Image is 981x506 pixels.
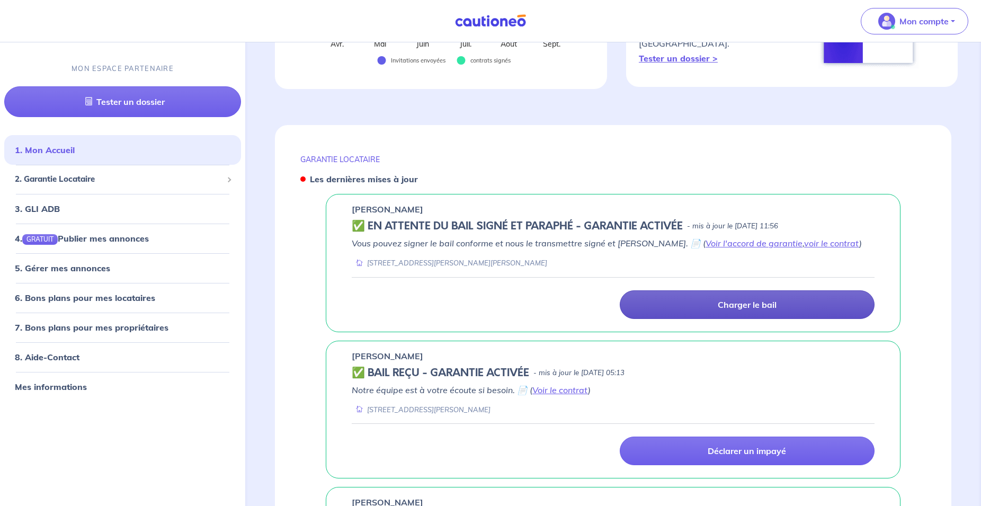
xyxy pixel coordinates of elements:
p: [PERSON_NAME] [352,203,423,216]
p: - mis à jour le [DATE] 05:13 [533,368,625,378]
p: GARANTIE LOCATAIRE [300,155,926,164]
img: Cautioneo [451,14,530,28]
div: 8. Aide-Contact [4,346,241,367]
h5: ✅️️️ EN ATTENTE DU BAIL SIGNÉ ET PARAPHÉ - GARANTIE ACTIVÉE [352,220,683,233]
a: 7. Bons plans pour mes propriétaires [15,322,168,332]
text: Avr. [331,39,344,49]
a: 5. Gérer mes annonces [15,262,110,273]
button: illu_account_valid_menu.svgMon compte [861,8,968,34]
text: Juin [416,39,429,49]
div: 5. Gérer mes annonces [4,257,241,278]
div: state: CONTRACT-VALIDATED, Context: IN-MANAGEMENT,IS-GL-CAUTION [352,367,875,379]
a: 3. GLI ADB [15,203,60,214]
text: Août [501,39,517,49]
div: 6. Bons plans pour mes locataires [4,287,241,308]
img: illu_account_valid_menu.svg [878,13,895,30]
div: 7. Bons plans pour mes propriétaires [4,316,241,338]
a: Charger le bail [620,290,875,319]
div: Mes informations [4,376,241,397]
a: Tester un dossier > [639,53,718,64]
a: 6. Bons plans pour mes locataires [15,292,155,303]
div: 2. Garantie Locataire [4,169,241,190]
a: 8. Aide-Contact [15,351,79,362]
a: Mes informations [15,381,87,392]
p: MON ESPACE PARTENAIRE [72,64,174,74]
em: Vous pouvez signer le bail conforme et nous le transmettre signé et [PERSON_NAME]. 📄 ( , ) [352,238,862,248]
span: 2. Garantie Locataire [15,173,222,185]
text: Sept. [543,39,560,49]
text: Mai [374,39,386,49]
text: Juil. [459,39,471,49]
p: Charger le bail [718,299,777,310]
div: [STREET_ADDRESS][PERSON_NAME][PERSON_NAME] [352,258,547,268]
a: 1. Mon Accueil [15,145,75,155]
p: Mon compte [899,15,949,28]
p: - mis à jour le [DATE] 11:56 [687,221,778,232]
p: Déclarer un impayé [708,446,786,456]
a: Voir l'accord de garantie [706,238,802,248]
div: state: CONTRACT-SIGNED, Context: FINISHED,IS-GL-CAUTION [352,220,875,233]
p: [PERSON_NAME] [352,350,423,362]
strong: Les dernières mises à jour [310,174,418,184]
a: 4.GRATUITPublier mes annonces [15,233,149,243]
a: Voir le contrat [532,385,588,395]
div: 4.GRATUITPublier mes annonces [4,227,241,248]
div: [STREET_ADDRESS][PERSON_NAME] [352,405,491,415]
a: Déclarer un impayé [620,437,875,465]
div: 1. Mon Accueil [4,139,241,161]
a: voir le contrat [804,238,859,248]
h5: ✅ BAIL REÇU - GARANTIE ACTIVÉE [352,367,529,379]
em: Notre équipe est à votre écoute si besoin. 📄 ( ) [352,385,591,395]
a: Tester un dossier [4,86,241,117]
div: 3. GLI ADB [4,198,241,219]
